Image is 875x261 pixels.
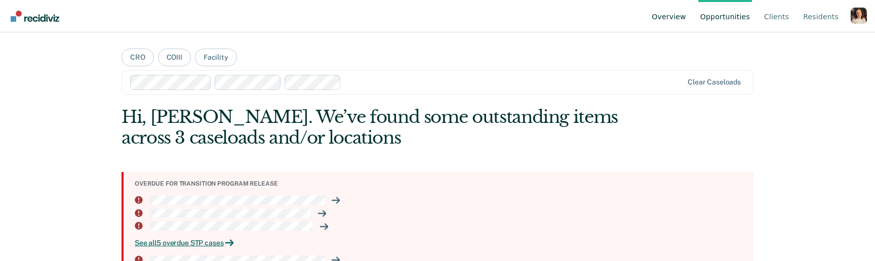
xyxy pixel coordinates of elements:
div: Clear caseloads [688,78,741,86]
div: See all 5 overdue STP cases [135,239,745,247]
button: CRO [122,49,154,66]
img: Recidiviz [11,11,59,22]
button: COIII [158,49,191,66]
div: Hi, [PERSON_NAME]. We’ve found some outstanding items across 3 caseloads and/or locations [122,107,627,148]
a: See all5 overdue STP cases [135,239,745,247]
button: Profile dropdown button [851,8,867,24]
button: Facility [195,49,237,66]
div: Overdue for transition program release [135,180,745,187]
